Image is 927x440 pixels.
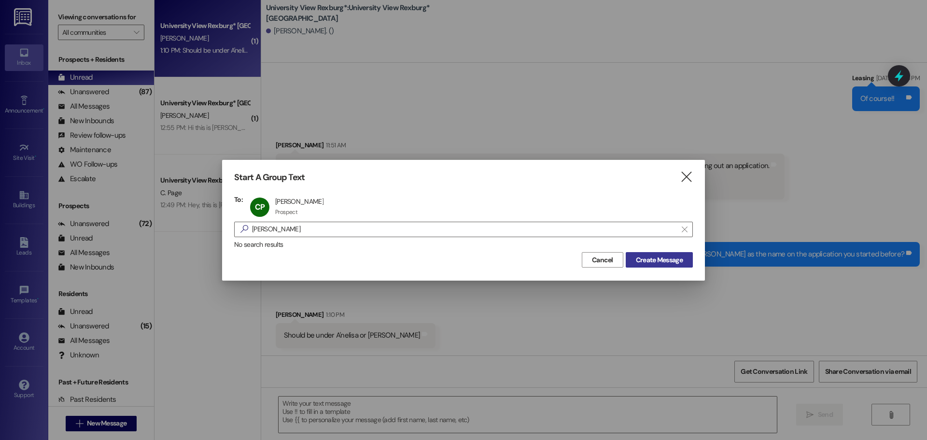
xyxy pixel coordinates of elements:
button: Cancel [582,252,623,268]
input: Search for any contact or apartment [252,223,677,236]
span: Create Message [636,255,683,265]
div: [PERSON_NAME] [275,197,323,206]
span: Cancel [592,255,613,265]
div: Prospect [275,208,297,216]
h3: To: [234,195,243,204]
h3: Start A Group Text [234,172,305,183]
i:  [682,226,687,233]
i:  [680,172,693,182]
button: Clear text [677,222,692,237]
span: CP [255,202,265,212]
div: No search results [234,240,693,250]
button: Create Message [626,252,693,268]
i:  [237,224,252,234]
